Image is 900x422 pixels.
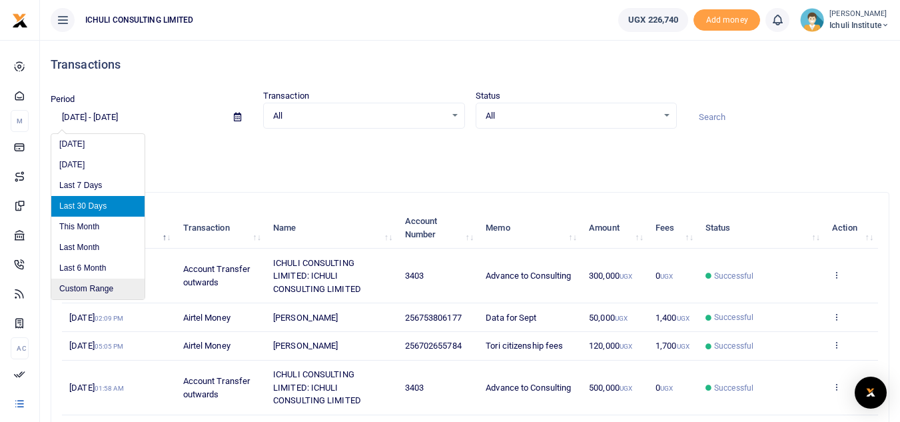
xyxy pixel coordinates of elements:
li: Toup your wallet [693,9,760,31]
li: Wallet ballance [613,8,693,32]
span: Add money [693,9,760,31]
span: Successful [714,311,753,323]
li: [DATE] [51,134,145,155]
span: All [273,109,446,123]
span: 3403 [405,383,424,393]
small: [PERSON_NAME] [829,9,889,20]
span: 120,000 [589,341,632,351]
th: Name: activate to sort column ascending [266,207,398,249]
span: [DATE] [69,383,124,393]
li: This Month [51,217,145,237]
div: Open Intercom Messenger [855,377,887,409]
span: 256702655784 [405,341,462,351]
small: 05:05 PM [95,343,124,350]
label: Period [51,93,75,106]
th: Transaction: activate to sort column ascending [175,207,266,249]
a: UGX 226,740 [618,8,688,32]
span: Successful [714,270,753,282]
small: UGX [660,385,673,392]
span: 1,700 [656,341,689,351]
span: Tori citizenship fees [486,341,563,351]
label: Status [476,89,501,103]
span: ICHULI CONSULTING LIMITED: ICHULI CONSULTING LIMITED [273,369,361,405]
span: Advance to Consulting [486,383,571,393]
span: Data for Sept [486,313,536,323]
li: Last 7 Days [51,175,145,196]
span: [PERSON_NAME] [273,313,338,323]
th: Fees: activate to sort column ascending [648,207,698,249]
span: Airtel Money [183,341,230,351]
span: 256753806177 [405,313,462,323]
span: Advance to Consulting [486,271,571,281]
span: Successful [714,340,753,352]
span: 300,000 [589,271,632,281]
small: UGX [620,385,632,392]
li: [DATE] [51,155,145,175]
small: UGX [615,315,628,322]
span: 0 [656,383,673,393]
span: ICHULI CONSULTING LIMITED [80,14,199,26]
th: Amount: activate to sort column ascending [582,207,648,249]
span: All [486,109,658,123]
li: Last 30 Days [51,196,145,217]
span: [DATE] [69,313,123,323]
span: 3403 [405,271,424,281]
span: Airtel Money [183,313,230,323]
th: Status: activate to sort column ascending [698,207,825,249]
th: Account Number: activate to sort column ascending [397,207,478,249]
li: Ac [11,337,29,359]
a: Add money [693,14,760,24]
img: logo-small [12,13,28,29]
small: 02:09 PM [95,315,124,322]
a: logo-small logo-large logo-large [12,15,28,25]
span: [DATE] [69,341,123,351]
span: Account Transfer outwards [183,264,250,287]
li: Last 6 Month [51,258,145,279]
span: 1,400 [656,313,689,323]
label: Transaction [263,89,309,103]
input: Search [687,106,889,129]
h4: Transactions [51,57,889,72]
th: Memo: activate to sort column ascending [478,207,582,249]
th: Action: activate to sort column ascending [825,207,878,249]
span: UGX 226,740 [628,13,678,27]
img: profile-user [800,8,824,32]
span: ICHULI CONSULTING LIMITED: ICHULI CONSULTING LIMITED [273,258,361,294]
input: select period [51,106,223,129]
span: [PERSON_NAME] [273,341,338,351]
small: UGX [677,343,689,350]
a: profile-user [PERSON_NAME] Ichuli Institute [800,8,889,32]
small: UGX [660,273,673,280]
li: Last Month [51,237,145,258]
span: Successful [714,382,753,394]
small: UGX [620,273,632,280]
small: UGX [677,315,689,322]
small: 01:58 AM [95,385,125,392]
li: M [11,110,29,132]
li: Custom Range [51,279,145,299]
span: 500,000 [589,383,632,393]
span: 0 [656,271,673,281]
span: 50,000 [589,313,628,323]
span: Account Transfer outwards [183,376,250,399]
small: UGX [620,343,632,350]
span: Ichuli Institute [829,19,889,31]
p: Download [51,145,889,159]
